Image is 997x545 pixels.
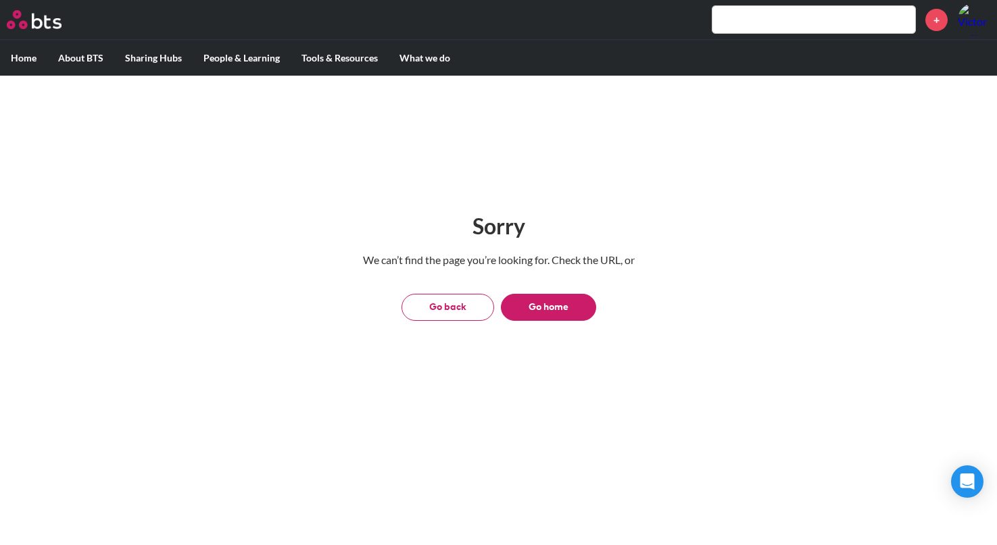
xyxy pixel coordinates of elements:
[193,41,291,76] label: People & Learning
[402,294,494,321] button: Go back
[7,10,62,29] img: BTS Logo
[363,253,635,267] p: We can’t find the page you’re looking for. Check the URL, or
[958,3,990,36] a: Profile
[363,211,635,242] h1: Sorry
[114,41,193,76] label: Sharing Hubs
[925,9,948,31] a: +
[47,41,114,76] label: About BTS
[389,41,461,76] label: What we do
[501,294,596,321] button: Go home
[7,10,87,29] a: Go home
[291,41,389,76] label: Tools & Resources
[951,465,983,498] div: Open Intercom Messenger
[958,3,990,36] img: Victor Brandao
